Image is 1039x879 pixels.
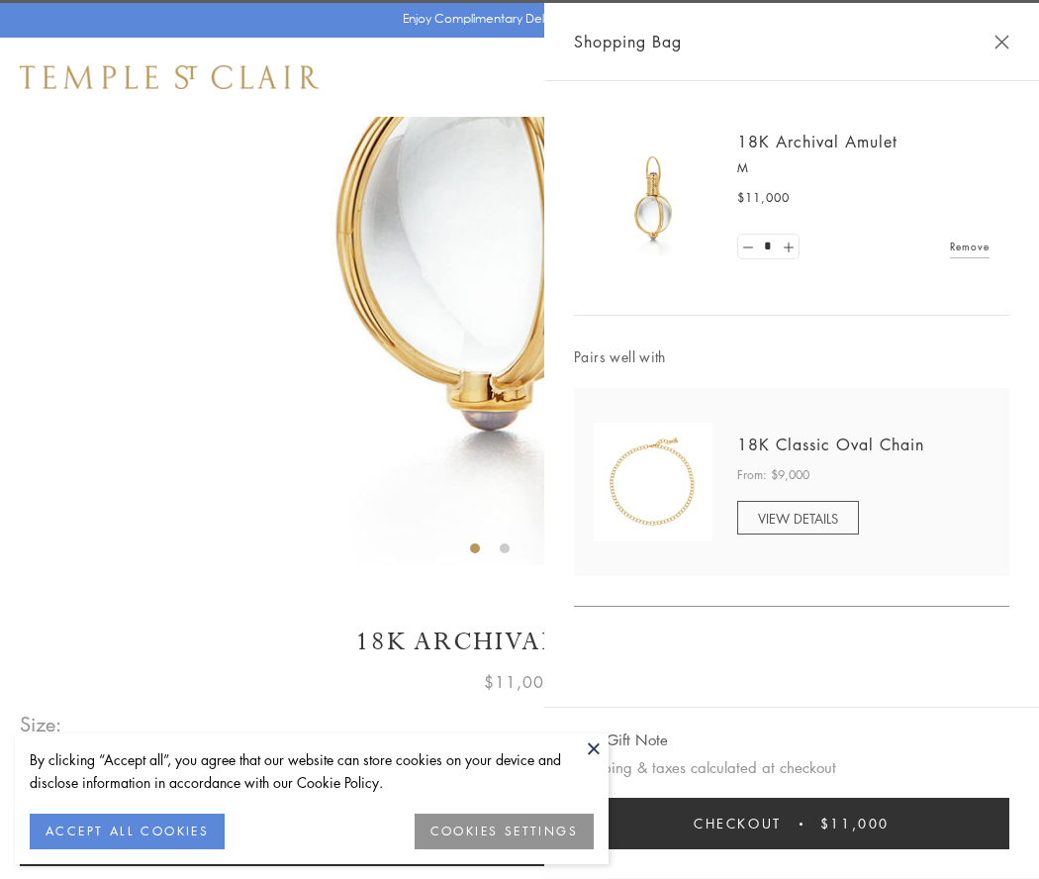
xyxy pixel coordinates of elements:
[738,235,758,259] a: Set quantity to 0
[820,813,890,834] span: $11,000
[20,708,63,740] span: Size:
[574,29,682,54] span: Shopping Bag
[737,434,924,455] a: 18K Classic Oval Chain
[737,131,897,152] a: 18K Archival Amulet
[574,798,1009,849] button: Checkout $11,000
[778,235,798,259] a: Set quantity to 2
[574,345,1009,368] span: Pairs well with
[737,465,809,485] span: From: $9,000
[484,669,555,695] span: $11,000
[694,813,782,834] span: Checkout
[403,9,627,29] p: Enjoy Complimentary Delivery & Returns
[737,188,790,208] span: $11,000
[30,814,225,849] button: ACCEPT ALL COOKIES
[20,65,319,89] img: Temple St. Clair
[594,139,712,257] img: 18K Archival Amulet
[574,755,1009,780] p: Shipping & taxes calculated at checkout
[30,748,594,794] div: By clicking “Accept all”, you agree that our website can store cookies on your device and disclos...
[950,236,990,257] a: Remove
[20,625,1019,659] h1: 18K Archival Amulet
[737,158,990,178] p: M
[594,423,712,541] img: N88865-OV18
[574,728,668,752] button: Add Gift Note
[737,501,859,535] a: VIEW DETAILS
[994,35,1009,49] button: Close Shopping Bag
[415,814,594,849] button: COOKIES SETTINGS
[758,509,838,528] span: VIEW DETAILS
